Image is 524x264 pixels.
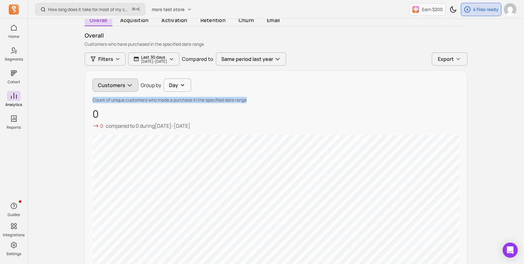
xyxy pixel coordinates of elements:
[132,6,135,14] kbd: ⌘
[152,6,184,13] span: mors test store
[93,108,459,120] p: 0
[93,79,138,92] button: Customers
[409,3,446,16] button: Earn $200
[262,15,285,26] span: email
[164,79,191,92] button: Day
[182,55,213,63] p: Compared to
[461,3,501,16] button: 4 files ready
[141,81,161,89] p: Group by
[85,52,126,66] button: Filters
[8,212,20,217] p: Guides
[98,55,113,63] span: Filters
[8,79,20,85] p: Cohort
[216,52,286,66] button: Same period last year
[7,200,21,219] button: Guides
[136,122,139,129] span: 0
[8,34,19,39] p: Home
[422,6,443,13] p: Earn $200
[504,3,516,16] img: avatar
[93,97,459,103] p: Count of unique customers who made a purchase in the specified date range
[438,55,454,63] span: Export
[5,102,22,107] p: Analytics
[6,251,21,256] p: Settings
[85,41,467,47] p: Customers who have purchased in the specified date range
[132,6,140,13] span: +
[141,55,167,60] p: Last 30 days
[233,15,259,26] span: churn
[195,15,231,26] span: retention
[156,15,193,26] span: activation
[35,3,145,15] button: How long does it take for most of my customers to buy again?⌘+K
[432,52,467,66] button: Export
[138,7,140,12] kbd: K
[3,232,25,238] p: Integrations
[148,4,196,15] button: mors test store
[85,31,467,40] p: overall
[447,3,459,16] button: Toggle dark mode
[128,52,179,66] button: Last 30 days[DATE]-[DATE]
[5,57,23,62] p: Segments
[106,122,190,130] p: compared to during [DATE] - [DATE]
[100,122,103,130] p: 0
[85,15,113,26] span: overall
[503,243,518,258] div: Open Intercom Messenger
[48,6,130,13] p: How long does it take for most of my customers to buy again?
[141,60,167,63] p: [DATE] - [DATE]
[473,6,499,13] p: 4 files ready
[115,15,154,26] span: acquisition
[7,125,21,130] p: Reports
